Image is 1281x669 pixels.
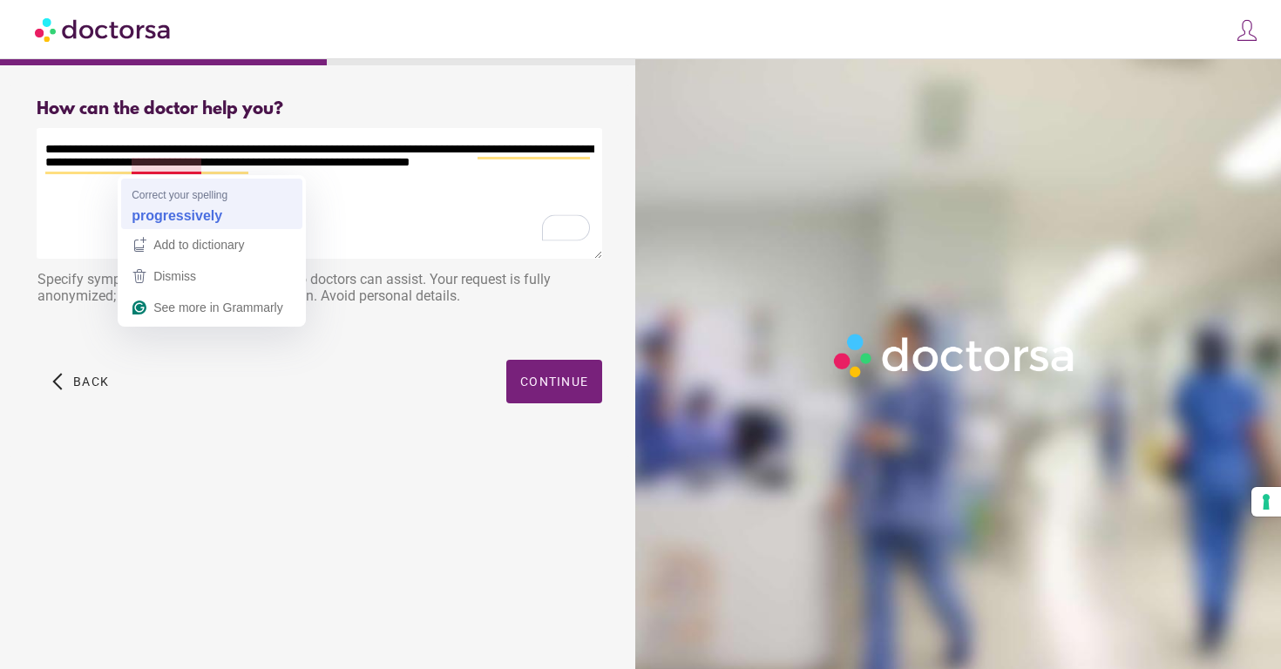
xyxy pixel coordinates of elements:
[45,360,116,403] button: arrow_back_ios Back
[1251,487,1281,517] button: Your consent preferences for tracking technologies
[506,360,602,403] button: Continue
[827,327,1083,384] img: Logo-Doctorsa-trans-White-partial-flat.png
[35,10,173,49] img: Doctorsa.com
[73,375,109,389] span: Back
[520,375,588,389] span: Continue
[37,99,602,119] div: How can the doctor help you?
[1235,18,1259,43] img: icons8-customer-100.png
[37,128,602,259] textarea: To enrich screen reader interactions, please activate Accessibility in Grammarly extension settings
[37,262,602,317] div: Specify symptoms or medication needed so doctors can assist. Your request is fully anonymized; do...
